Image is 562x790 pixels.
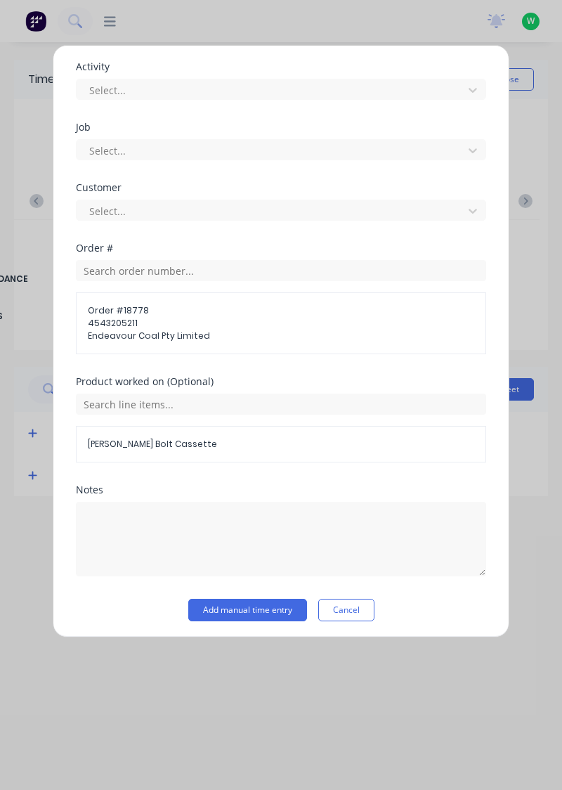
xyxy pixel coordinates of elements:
span: Endeavour Coal Pty Limited [88,330,474,342]
div: Product worked on (Optional) [76,377,486,387]
div: Notes [76,485,486,495]
input: Search line items... [76,394,486,415]
span: 4543205211 [88,317,474,330]
div: Activity [76,62,486,72]
input: Search order number... [76,260,486,281]
div: Job [76,122,486,132]
div: Order # [76,243,486,253]
div: Customer [76,183,486,193]
button: Cancel [318,599,374,621]
span: [PERSON_NAME] Bolt Cassette [88,438,474,451]
span: Order # 18778 [88,304,474,317]
button: Add manual time entry [188,599,307,621]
